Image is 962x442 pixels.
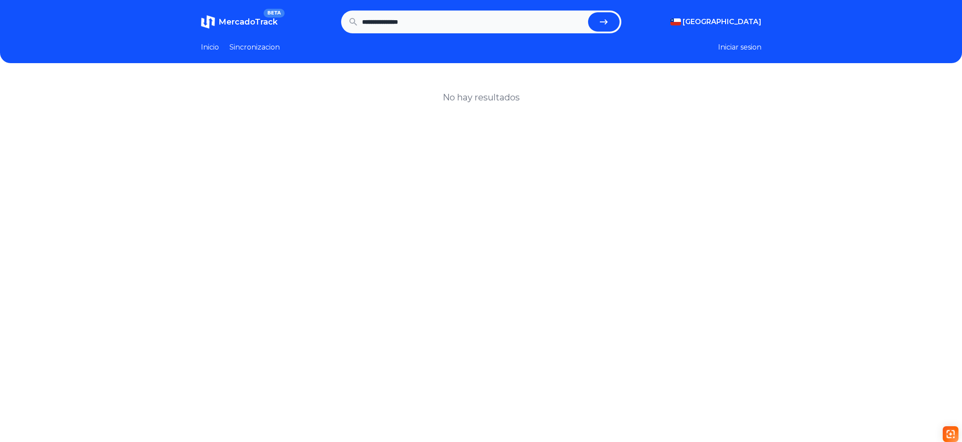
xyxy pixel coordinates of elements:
a: Inicio [201,42,219,53]
span: [GEOGRAPHIC_DATA] [683,17,761,27]
img: Chile [670,18,681,25]
a: Sincronizacion [229,42,280,53]
button: Iniciar sesion [718,42,761,53]
button: [GEOGRAPHIC_DATA] [670,17,761,27]
span: BETA [264,9,284,18]
img: MercadoTrack [201,15,215,29]
a: MercadoTrackBETA [201,15,278,29]
span: MercadoTrack [218,17,278,27]
h1: No hay resultados [443,91,520,103]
